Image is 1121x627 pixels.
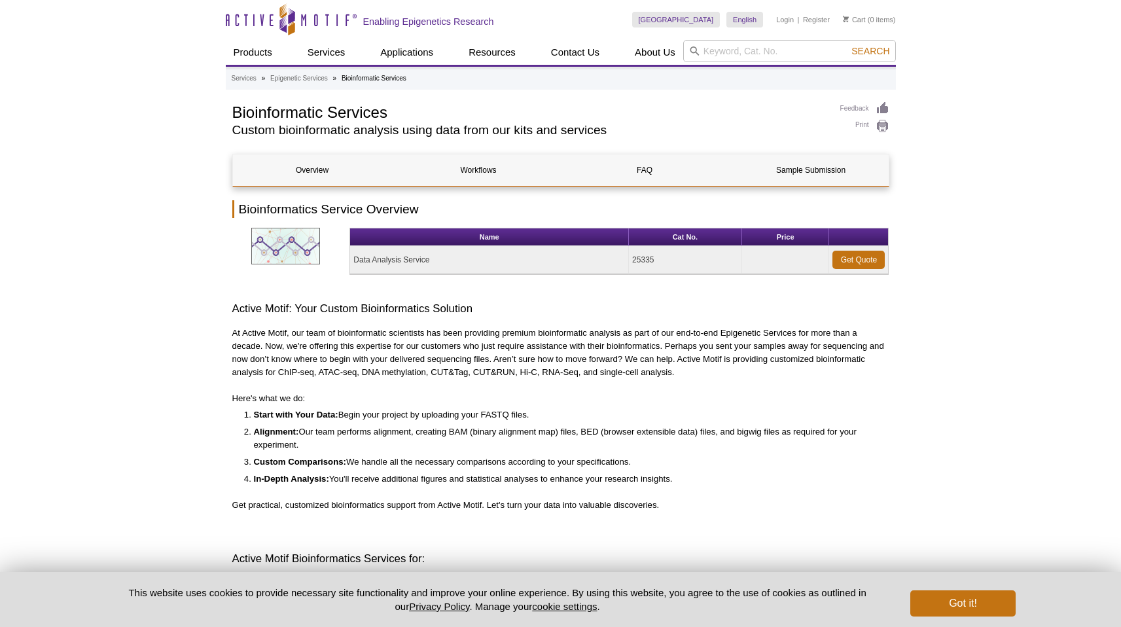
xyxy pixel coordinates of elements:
[342,75,406,82] li: Bioinformatic Services
[399,154,558,186] a: Workflows
[254,410,338,420] strong: Start with Your Data:
[226,40,280,65] a: Products
[726,12,763,27] a: English
[461,40,524,65] a: Resources
[543,40,607,65] a: Contact Us
[840,119,889,134] a: Print
[232,101,827,121] h1: Bioinformatic Services
[798,12,800,27] li: |
[232,124,827,136] h2: Custom bioinformatic analysis using data from our kits and services
[532,601,597,612] button: cookie settings
[632,12,721,27] a: [GEOGRAPHIC_DATA]
[409,601,469,612] a: Privacy Policy
[683,40,896,62] input: Keyword, Cat. No.
[350,246,629,274] td: Data Analysis Service
[372,40,441,65] a: Applications
[232,200,889,218] h2: Bioinformatics Service Overview
[333,75,337,82] li: »
[254,474,329,484] strong: In-Depth Analysis:
[232,301,889,317] h3: Active Motif: Your Custom Bioinformatics Solution
[254,425,876,452] li: Our team performs alignment, creating BAM (binary alignment map) files, BED (browser extensible d...
[254,456,876,469] li: We handle all the necessary comparisons according to your specifications.
[742,228,830,246] th: Price
[776,15,794,24] a: Login
[803,15,830,24] a: Register
[910,590,1015,617] button: Got it!
[843,16,849,22] img: Your Cart
[232,327,889,379] p: At Active Motif, our team of bioinformatic scientists has been providing premium bioinformatic an...
[106,586,889,613] p: This website uses cookies to provide necessary site functionality and improve your online experie...
[732,154,891,186] a: Sample Submission
[629,228,742,246] th: Cat No.
[832,251,885,269] a: Get Quote
[363,16,494,27] h2: Enabling Epigenetics Research
[629,246,742,274] td: 25335
[843,12,896,27] li: (0 items)
[262,75,266,82] li: »
[254,457,346,467] strong: Custom Comparisons:
[843,15,866,24] a: Cart
[300,40,353,65] a: Services
[251,228,320,264] img: Bioinformatic data
[232,392,889,405] p: Here's what we do:
[350,228,629,246] th: Name
[270,73,328,84] a: Epigenetic Services
[254,473,876,486] li: You'll receive additional figures and statistical analyses to enhance your research insights.
[851,46,889,56] span: Search
[232,551,889,567] h3: Active Motif Bioinformatics Services for:
[233,154,392,186] a: Overview
[232,73,257,84] a: Services
[254,408,876,421] li: Begin your project by uploading your FASTQ files.
[254,427,299,437] strong: Alignment:
[627,40,683,65] a: About Us
[847,45,893,57] button: Search
[840,101,889,116] a: Feedback
[565,154,724,186] a: FAQ
[232,499,889,512] p: Get practical, customized bioinformatics support from Active Motif. Let's turn your data into val...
